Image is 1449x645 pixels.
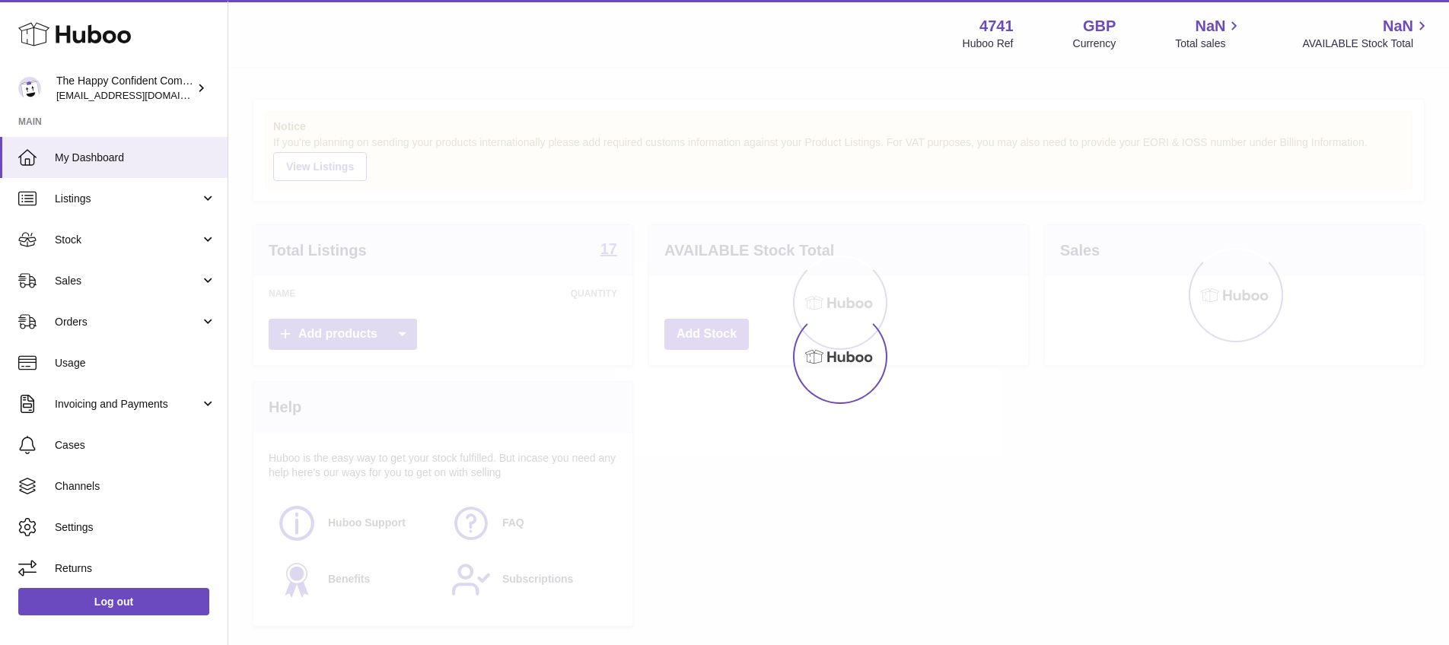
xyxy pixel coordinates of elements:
span: Channels [55,479,216,494]
span: [EMAIL_ADDRESS][DOMAIN_NAME] [56,89,224,101]
span: Invoicing and Payments [55,397,200,411]
strong: GBP [1083,16,1116,37]
span: Sales [55,274,200,288]
img: contact@happyconfident.com [18,77,41,100]
a: NaN Total sales [1175,16,1243,51]
span: NaN [1383,16,1413,37]
div: The Happy Confident Company [56,74,193,103]
span: My Dashboard [55,151,216,165]
a: Log out [18,588,209,615]
a: NaN AVAILABLE Stock Total [1302,16,1431,51]
span: Settings [55,520,216,535]
div: Huboo Ref [963,37,1014,51]
span: NaN [1195,16,1225,37]
span: Listings [55,192,200,206]
span: Usage [55,356,216,370]
div: Currency [1073,37,1116,51]
span: AVAILABLE Stock Total [1302,37,1431,51]
span: Returns [55,561,216,576]
span: Orders [55,315,200,329]
strong: 4741 [979,16,1014,37]
span: Stock [55,233,200,247]
span: Total sales [1175,37,1243,51]
span: Cases [55,438,216,453]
